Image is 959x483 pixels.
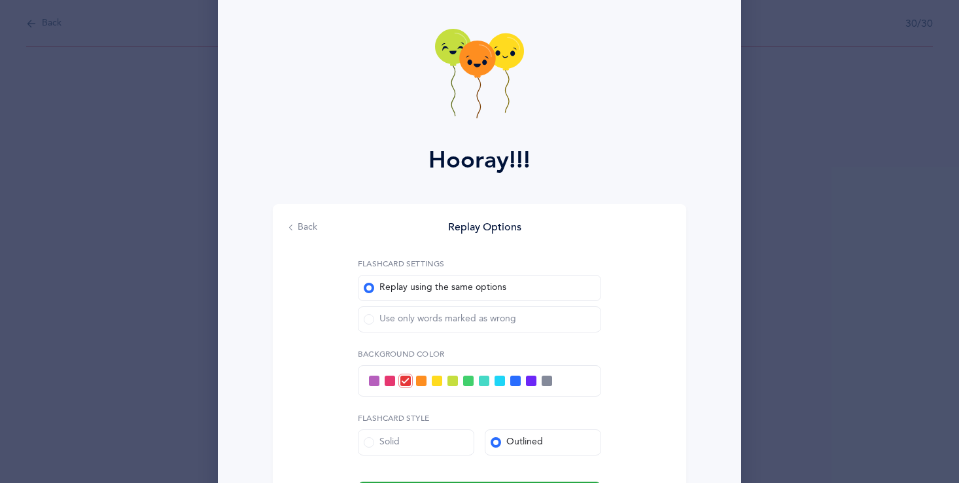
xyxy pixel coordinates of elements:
div: Outlined [491,436,543,449]
label: Flashcard Style [358,412,601,424]
div: Replay using the same options [364,281,506,295]
div: Replay Options [448,220,521,234]
div: Solid [364,436,400,449]
div: Use only words marked as wrong [364,313,516,326]
button: Back [288,221,317,234]
label: Flashcard Settings [358,258,445,270]
label: Background color [358,348,601,360]
div: Hooray!!! [428,143,531,178]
